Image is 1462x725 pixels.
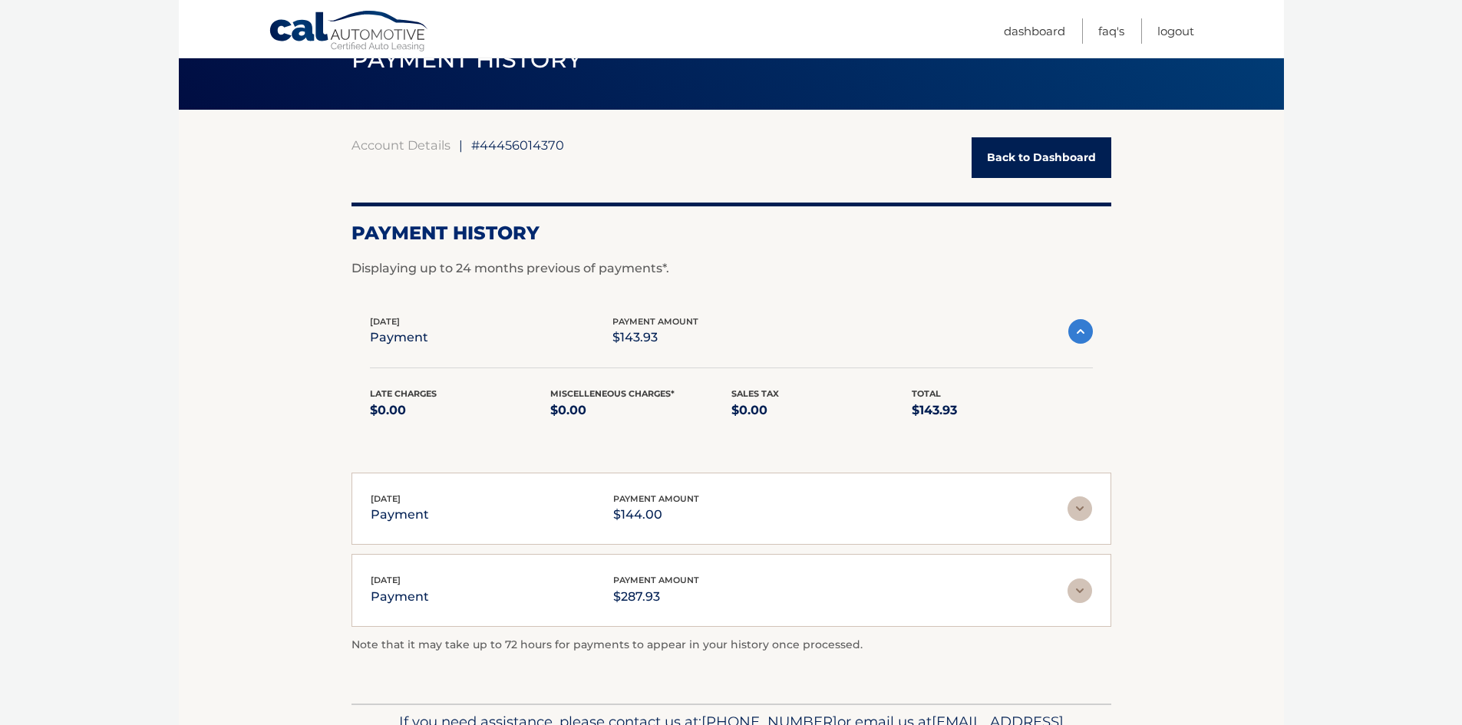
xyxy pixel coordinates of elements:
a: FAQ's [1098,18,1124,44]
span: [DATE] [370,316,400,327]
a: Logout [1157,18,1194,44]
p: Displaying up to 24 months previous of payments*. [351,259,1111,278]
a: Back to Dashboard [972,137,1111,178]
p: payment [371,504,429,526]
p: $143.93 [612,327,698,348]
a: Account Details [351,137,450,153]
span: [DATE] [371,575,401,585]
span: Miscelleneous Charges* [550,388,675,399]
span: payment amount [612,316,698,327]
img: accordion-rest.svg [1068,496,1092,521]
img: accordion-rest.svg [1068,578,1092,603]
span: payment amount [613,493,699,504]
p: $0.00 [370,400,551,421]
span: Late Charges [370,388,437,399]
p: Note that it may take up to 72 hours for payments to appear in your history once processed. [351,636,1111,654]
p: payment [371,586,429,608]
img: accordion-active.svg [1068,319,1093,344]
p: $0.00 [550,400,731,421]
span: #44456014370 [471,137,564,153]
span: Total [912,388,941,399]
span: payment amount [613,575,699,585]
a: Dashboard [1004,18,1065,44]
p: payment [370,327,428,348]
p: $144.00 [613,504,699,526]
p: $0.00 [731,400,913,421]
p: $143.93 [912,400,1093,421]
span: Sales Tax [731,388,779,399]
span: | [459,137,463,153]
span: [DATE] [371,493,401,504]
span: PAYMENT HISTORY [351,45,582,74]
h2: Payment History [351,222,1111,245]
p: $287.93 [613,586,699,608]
a: Cal Automotive [269,10,430,54]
